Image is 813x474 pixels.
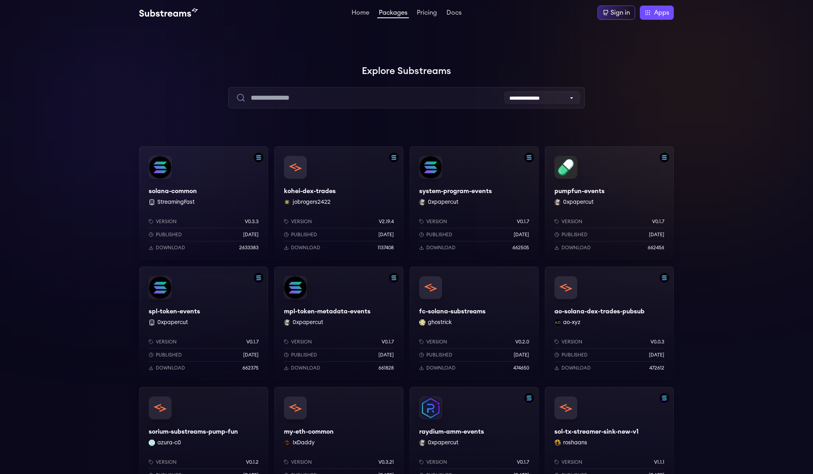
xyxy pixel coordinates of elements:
[293,198,331,206] button: jobrogers2422
[377,9,409,18] a: Packages
[382,339,394,345] p: v0.1.7
[428,319,452,326] button: ghostrick
[512,245,529,251] p: 662505
[274,146,403,260] a: Filter by solana networkkohei-dex-tradeskohei-dex-tradesjobrogers2422 jobrogers2422Versionv2.19.4...
[513,365,529,371] p: 474650
[426,218,447,225] p: Version
[597,6,635,20] a: Sign in
[350,9,371,17] a: Home
[156,231,182,238] p: Published
[254,273,263,283] img: Filter by solana network
[389,153,399,162] img: Filter by solana network
[562,459,582,465] p: Version
[426,459,447,465] p: Version
[545,146,674,260] a: Filter by solana networkpumpfun-eventspumpfun-events0xpapercut 0xpapercutVersionv0.1.7Published[D...
[660,393,669,403] img: Filter by solana network
[524,393,534,403] img: Filter by solana network
[293,319,323,326] button: 0xpapercut
[157,198,195,206] button: StreamingFast
[426,365,456,371] p: Download
[562,218,582,225] p: Version
[445,9,463,17] a: Docs
[654,459,664,465] p: v1.1.1
[649,352,664,358] p: [DATE]
[156,245,185,251] p: Download
[428,198,458,206] button: 0xpapercut
[562,231,588,238] p: Published
[562,365,591,371] p: Download
[426,339,447,345] p: Version
[517,459,529,465] p: v0.1.7
[517,218,529,225] p: v0.1.7
[524,153,534,162] img: Filter by solana network
[415,9,439,17] a: Pricing
[563,319,580,326] button: ao-xyz
[514,352,529,358] p: [DATE]
[245,218,259,225] p: v0.3.3
[291,459,312,465] p: Version
[157,439,181,447] button: azura-c0
[139,146,268,260] a: Filter by solana networksolana-commonsolana-common StreamingFastVersionv0.3.3Published[DATE]Downl...
[139,63,674,79] h1: Explore Substreams
[378,352,394,358] p: [DATE]
[156,352,182,358] p: Published
[291,352,317,358] p: Published
[426,245,456,251] p: Download
[246,459,259,465] p: v0.1.2
[389,273,399,283] img: Filter by solana network
[246,339,259,345] p: v0.1.7
[563,198,594,206] button: 0xpapercut
[243,231,259,238] p: [DATE]
[654,8,669,17] span: Apps
[291,365,320,371] p: Download
[156,365,185,371] p: Download
[157,319,188,326] button: 0xpapercut
[156,218,177,225] p: Version
[563,439,587,447] button: roshaans
[378,459,394,465] p: v0.3.21
[514,231,529,238] p: [DATE]
[562,352,588,358] p: Published
[291,339,312,345] p: Version
[660,153,669,162] img: Filter by solana network
[156,459,177,465] p: Version
[378,245,394,251] p: 1137408
[378,231,394,238] p: [DATE]
[291,245,320,251] p: Download
[378,365,394,371] p: 661828
[428,439,458,447] button: 0xpapercut
[274,267,403,381] a: Filter by solana networkmpl-token-metadata-eventsmpl-token-metadata-events0xpapercut 0xpapercutVe...
[426,231,452,238] p: Published
[515,339,529,345] p: v0.2.0
[239,245,259,251] p: 2633383
[650,339,664,345] p: v0.0.3
[291,218,312,225] p: Version
[254,153,263,162] img: Filter by solana network
[410,267,539,381] a: fc-solana-substreamsfc-solana-substreamsghostrick ghostrickVersionv0.2.0Published[DATE]Download47...
[562,339,582,345] p: Version
[649,365,664,371] p: 472612
[652,218,664,225] p: v0.1.7
[426,352,452,358] p: Published
[660,273,669,283] img: Filter by solana network
[243,352,259,358] p: [DATE]
[139,267,268,381] a: Filter by solana networkspl-token-eventsspl-token-events 0xpapercutVersionv0.1.7Published[DATE]Do...
[379,218,394,225] p: v2.19.4
[562,245,591,251] p: Download
[611,8,630,17] div: Sign in
[410,146,539,260] a: Filter by solana networksystem-program-eventssystem-program-events0xpapercut 0xpapercutVersionv0....
[242,365,259,371] p: 662375
[649,231,664,238] p: [DATE]
[648,245,664,251] p: 662456
[293,439,315,447] button: IxDaddy
[156,339,177,345] p: Version
[139,8,198,17] img: Substream's logo
[545,267,674,381] a: Filter by solana networkao-solana-dex-trades-pubsubao-solana-dex-trades-pubsubao-xyz ao-xyzVersio...
[291,231,317,238] p: Published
